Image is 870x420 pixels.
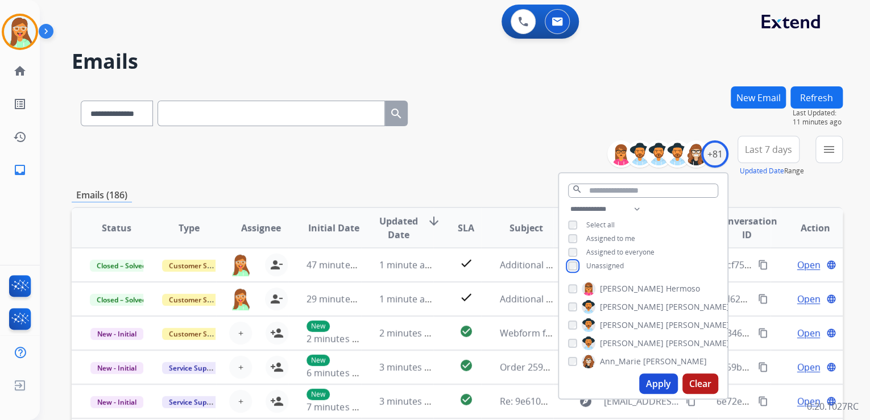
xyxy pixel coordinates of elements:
span: [PERSON_NAME] [643,356,707,367]
button: + [229,322,252,344]
span: + [238,326,243,340]
span: Type [179,221,200,235]
span: New - Initial [90,396,143,408]
span: Service Support [162,362,227,374]
img: avatar [4,16,36,48]
span: 1 minute ago [379,293,436,305]
span: + [238,394,243,408]
mat-icon: check [459,290,473,304]
span: [PERSON_NAME] [600,283,664,294]
span: 29 minutes ago [306,293,372,305]
mat-icon: content_copy [758,396,768,406]
mat-icon: search [390,107,403,120]
span: Range [740,166,804,176]
mat-icon: check_circle [459,359,473,372]
span: Customer Support [162,294,236,306]
mat-icon: language [826,328,836,338]
span: Last Updated: [793,109,843,118]
mat-icon: search [572,184,582,194]
span: Initial Date [308,221,359,235]
h2: Emails [72,50,843,73]
span: 7 minutes ago [306,401,367,413]
mat-icon: check_circle [459,393,473,406]
button: New Email [731,86,786,109]
span: 1 minute ago [379,259,436,271]
button: Apply [639,373,678,394]
button: Last 7 days [738,136,799,163]
mat-icon: arrow_downward [427,214,441,228]
mat-icon: person_remove [270,258,283,272]
button: Refresh [790,86,843,109]
th: Action [770,208,843,248]
span: Assigned to everyone [586,247,654,257]
mat-icon: content_copy [686,396,696,406]
span: 2 minutes ago [306,332,367,345]
span: 3 minutes ago [379,361,440,373]
span: Customer Support [162,328,236,340]
mat-icon: content_copy [758,328,768,338]
img: agent-avatar [230,288,251,310]
button: Updated Date [740,167,784,176]
p: New [306,321,330,332]
span: Assigned to me [586,234,635,243]
mat-icon: check [459,256,473,270]
span: Open [797,394,820,408]
mat-icon: language [826,294,836,304]
mat-icon: language [826,396,836,406]
span: [EMAIL_ADDRESS][DOMAIN_NAME] [603,394,679,408]
span: [PERSON_NAME] [666,338,730,349]
span: Customer Support [162,260,236,272]
span: New - Initial [90,362,143,374]
span: Service Support [162,396,227,408]
p: New [306,389,330,400]
p: Emails (186) [72,188,132,202]
button: Clear [682,373,718,394]
span: Assignee [241,221,281,235]
mat-icon: person_add [270,326,284,340]
span: Last 7 days [745,147,792,152]
span: [PERSON_NAME] [600,301,664,313]
span: Additional Information Required for Your Claim [499,293,702,305]
mat-icon: person_remove [270,292,283,306]
span: Select all [586,220,615,230]
mat-icon: explore [578,394,592,408]
span: [PERSON_NAME] [666,319,730,331]
span: Subject [509,221,543,235]
mat-icon: check_circle [459,325,473,338]
span: 11 minutes ago [793,118,843,127]
span: 6 minutes ago [306,367,367,379]
mat-icon: content_copy [758,260,768,270]
span: + [238,360,243,374]
button: + [229,390,252,413]
span: [PERSON_NAME] [666,301,730,313]
p: 0.20.1027RC [807,400,859,413]
span: Additional Information Required for Your Claim [499,259,702,271]
mat-icon: content_copy [758,294,768,304]
p: New [306,355,330,366]
mat-icon: inbox [13,163,27,177]
span: Closed – Solved [90,260,153,272]
mat-icon: home [13,64,27,78]
span: 47 minutes ago [306,259,372,271]
mat-icon: language [826,362,836,372]
span: New - Initial [90,328,143,340]
span: [PERSON_NAME] [600,319,664,331]
mat-icon: person_add [270,394,284,408]
span: Conversation ID [716,214,777,242]
span: Open [797,326,820,340]
span: Order 259b8c8a-ec68-440f-9dab-c2ab5a014633 [499,361,701,373]
span: Hermoso [666,283,700,294]
span: [PERSON_NAME] [600,338,664,349]
div: +81 [701,140,728,168]
img: agent-avatar [230,253,251,276]
span: Closed – Solved [90,294,153,306]
span: Status [102,221,131,235]
span: 2 minutes ago [379,327,440,339]
mat-icon: history [13,130,27,144]
span: Open [797,360,820,374]
span: Open [797,258,820,272]
mat-icon: content_copy [758,362,768,372]
button: + [229,356,252,379]
span: SLA [458,221,474,235]
span: Unassigned [586,261,624,271]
